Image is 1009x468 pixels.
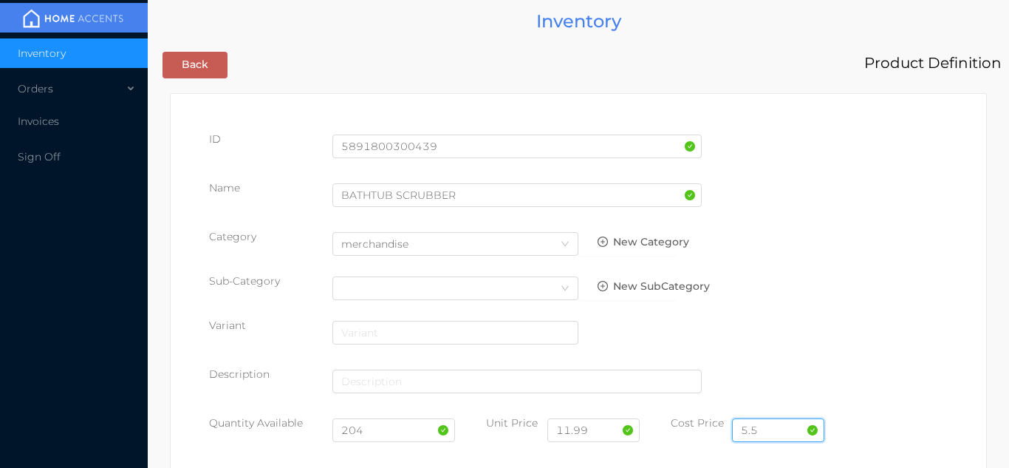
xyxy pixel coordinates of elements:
p: Description [209,367,332,382]
p: Unit Price [486,416,547,431]
i: icon: down [561,284,570,294]
input: Cost Price [732,418,824,442]
input: Quantity [332,418,456,442]
button: Back [163,52,228,78]
span: Invoices [18,115,59,128]
span: Inventory [18,47,66,60]
input: Unit Price [547,418,640,442]
input: Variant [332,321,578,345]
input: Description [332,370,702,393]
p: Category [209,229,332,245]
div: Variant [209,318,332,333]
button: icon: plus-circle-oNew Category [578,229,677,256]
div: Product Definition [864,50,1002,77]
div: merchandise [341,233,423,255]
span: Sign Off [18,150,61,163]
img: mainBanner [18,7,129,30]
div: Inventory [155,7,1002,35]
input: Name [332,183,702,207]
div: ID [209,132,332,147]
p: Name [209,180,332,196]
i: icon: down [561,240,570,250]
div: Sub-Category [209,274,332,289]
p: Cost Price [671,416,732,431]
input: Homeaccents ID [332,135,702,158]
button: icon: plus-circle-oNew SubCategory [578,274,677,300]
p: Quantity Available [209,416,332,431]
